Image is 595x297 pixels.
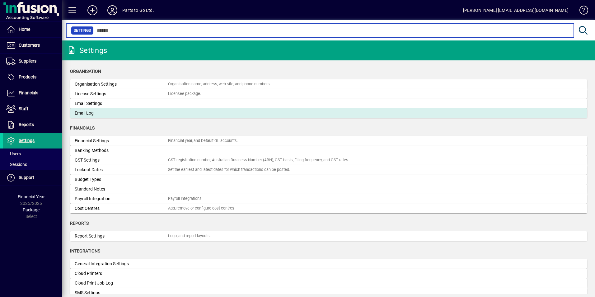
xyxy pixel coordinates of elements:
a: Reports [3,117,62,133]
div: Organisation Settings [75,81,168,87]
a: Home [3,22,62,37]
span: Users [6,151,21,156]
div: Logo, and report layouts. [168,233,211,239]
a: Email Settings [70,99,587,108]
a: Financial SettingsFinancial year, and Default GL accounts. [70,136,587,146]
a: Products [3,69,62,85]
span: Customers [19,43,40,48]
button: Profile [102,5,122,16]
span: Support [19,175,34,180]
span: Suppliers [19,59,36,64]
div: Financial Settings [75,138,168,144]
div: Lockout Dates [75,167,168,173]
div: Set the earliest and latest dates for which transactions can be posted. [168,167,290,173]
span: Organisation [70,69,101,74]
a: General Integration Settings [70,259,587,269]
span: Staff [19,106,28,111]
div: GST registration number, Australian Business Number (ABN), GST basis, Filing frequency, and GST r... [168,157,349,163]
span: Products [19,74,36,79]
span: Reports [70,221,89,226]
div: General Integration Settings [75,261,168,267]
div: GST Settings [75,157,168,163]
a: Sessions [3,159,62,170]
div: Cloud Printers [75,270,168,277]
a: Support [3,170,62,186]
a: Payroll IntegrationPayroll Integrations [70,194,587,204]
div: Budget Types [75,176,168,183]
span: Package [23,207,40,212]
a: Lockout DatesSet the earliest and latest dates for which transactions can be posted. [70,165,587,175]
span: Settings [74,27,91,34]
div: Payroll Integrations [168,196,202,202]
div: Banking Methods [75,147,168,154]
div: Add, remove or configure cost centres [168,205,234,211]
div: Organisation name, address, web site, and phone numbers. [168,81,271,87]
span: Integrations [70,248,100,253]
a: Report SettingsLogo, and report layouts. [70,231,587,241]
div: Licensee package. [168,91,201,97]
div: Financial year, and Default GL accounts. [168,138,238,144]
a: License SettingsLicensee package. [70,89,587,99]
span: Financial Year [18,194,45,199]
a: Banking Methods [70,146,587,155]
button: Add [82,5,102,16]
a: Cloud Printers [70,269,587,278]
span: Home [19,27,30,32]
div: SMS Settings [75,290,168,296]
a: Customers [3,38,62,53]
a: Budget Types [70,175,587,184]
a: Cost CentresAdd, remove or configure cost centres [70,204,587,213]
a: Organisation SettingsOrganisation name, address, web site, and phone numbers. [70,79,587,89]
div: License Settings [75,91,168,97]
a: Suppliers [3,54,62,69]
div: Parts to Go Ltd. [122,5,154,15]
span: Financials [19,90,38,95]
div: Email Settings [75,100,168,107]
a: GST SettingsGST registration number, Australian Business Number (ABN), GST basis, Filing frequenc... [70,155,587,165]
a: Cloud Print Job Log [70,278,587,288]
a: Knowledge Base [575,1,587,21]
a: Email Log [70,108,587,118]
span: Reports [19,122,34,127]
div: Settings [67,45,107,55]
div: Report Settings [75,233,168,239]
div: [PERSON_NAME] [EMAIL_ADDRESS][DOMAIN_NAME] [463,5,569,15]
span: Sessions [6,162,27,167]
a: Standard Notes [70,184,587,194]
span: Financials [70,125,95,130]
div: Cloud Print Job Log [75,280,168,286]
div: Payroll Integration [75,196,168,202]
a: Staff [3,101,62,117]
span: Settings [19,138,35,143]
div: Cost Centres [75,205,168,212]
a: Users [3,148,62,159]
a: Financials [3,85,62,101]
div: Email Log [75,110,168,116]
div: Standard Notes [75,186,168,192]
